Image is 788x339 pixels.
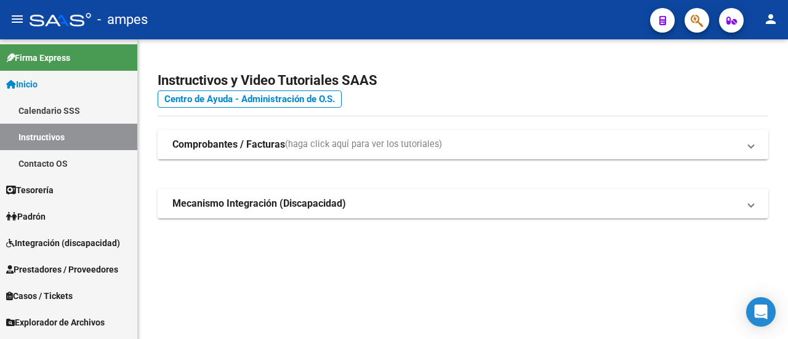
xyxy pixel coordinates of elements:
[172,138,285,151] strong: Comprobantes / Facturas
[158,69,768,92] h2: Instructivos y Video Tutoriales SAAS
[158,189,768,218] mat-expansion-panel-header: Mecanismo Integración (Discapacidad)
[746,297,776,327] div: Open Intercom Messenger
[10,12,25,26] mat-icon: menu
[6,183,54,197] span: Tesorería
[6,289,73,303] span: Casos / Tickets
[6,236,120,250] span: Integración (discapacidad)
[158,90,342,108] a: Centro de Ayuda - Administración de O.S.
[285,138,442,151] span: (haga click aquí para ver los tutoriales)
[6,316,105,329] span: Explorador de Archivos
[6,263,118,276] span: Prestadores / Proveedores
[6,78,38,91] span: Inicio
[172,197,346,210] strong: Mecanismo Integración (Discapacidad)
[6,210,46,223] span: Padrón
[763,12,778,26] mat-icon: person
[158,130,768,159] mat-expansion-panel-header: Comprobantes / Facturas(haga click aquí para ver los tutoriales)
[6,51,70,65] span: Firma Express
[97,6,148,33] span: - ampes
